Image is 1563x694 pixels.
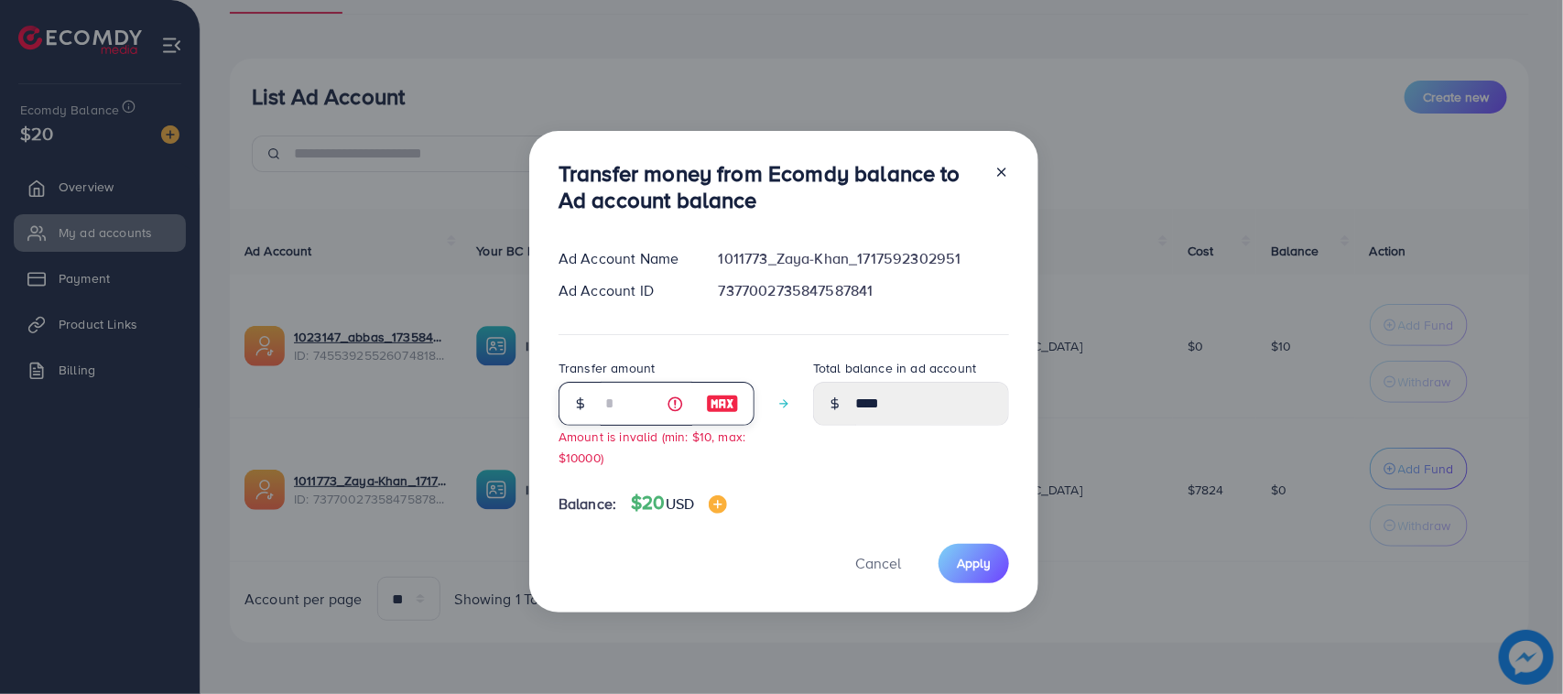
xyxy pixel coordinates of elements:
img: image [709,495,727,514]
h3: Transfer money from Ecomdy balance to Ad account balance [559,160,980,213]
label: Total balance in ad account [813,359,976,377]
h4: $20 [631,492,727,515]
div: 7377002735847587841 [704,280,1024,301]
button: Apply [939,544,1009,583]
span: Cancel [855,553,901,573]
div: Ad Account Name [544,248,704,269]
div: 1011773_Zaya-Khan_1717592302951 [704,248,1024,269]
small: Amount is invalid (min: $10, max: $10000) [559,428,745,466]
label: Transfer amount [559,359,655,377]
span: Balance: [559,493,616,515]
span: Apply [957,554,991,572]
button: Cancel [832,544,924,583]
span: USD [666,493,694,514]
div: Ad Account ID [544,280,704,301]
img: image [706,393,739,415]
